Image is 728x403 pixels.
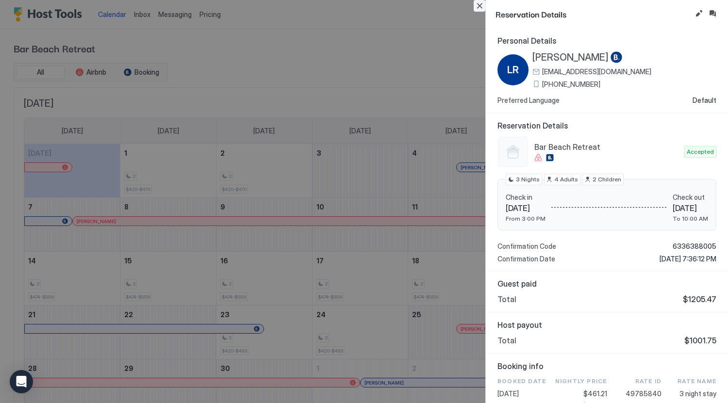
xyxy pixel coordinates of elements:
span: [DATE] 7:36:12 PM [660,255,716,263]
span: [PERSON_NAME] [532,51,609,64]
span: Host payout [497,320,716,330]
span: Booked Date [497,377,552,386]
span: LR [507,63,519,77]
span: [DATE] [497,389,552,398]
span: [PHONE_NUMBER] [542,80,600,89]
span: Preferred Language [497,96,560,105]
span: 49785840 [626,389,662,398]
span: Reservation Details [496,8,691,20]
span: Total [497,336,516,345]
span: [EMAIL_ADDRESS][DOMAIN_NAME] [542,67,651,76]
span: Reservation Details [497,121,716,130]
span: From 3:00 PM [506,215,546,222]
span: 4 Adults [554,175,578,184]
span: Default [693,96,716,105]
span: $461.21 [583,389,607,398]
button: Edit reservation [693,8,705,19]
span: Confirmation Code [497,242,556,251]
span: Booking info [497,361,716,371]
span: Rate Name [678,377,716,386]
span: 2 Children [593,175,621,184]
div: Open Intercom Messenger [10,370,33,393]
span: Check in [506,193,546,202]
span: Personal Details [497,36,716,46]
span: Guest paid [497,279,716,289]
span: Check out [673,193,708,202]
span: Rate ID [635,377,662,386]
span: 3 night stay [679,389,716,398]
span: [DATE] [506,203,546,213]
span: Nightly Price [555,377,607,386]
button: Inbox [707,8,718,19]
span: Bar Beach Retreat [534,142,680,152]
span: 6336388005 [673,242,716,251]
span: [DATE] [673,203,708,213]
span: $1205.47 [683,294,716,304]
span: 3 Nights [516,175,540,184]
span: Accepted [687,147,714,156]
span: $1001.75 [684,336,716,345]
span: Total [497,294,516,304]
span: Confirmation Date [497,255,555,263]
span: To 10:00 AM [673,215,708,222]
